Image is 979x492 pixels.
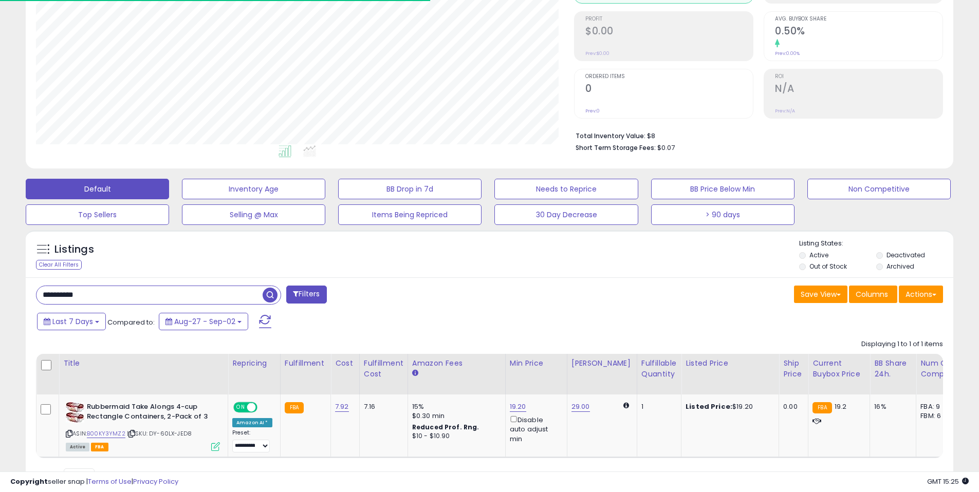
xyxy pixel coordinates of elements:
div: seller snap | | [10,477,178,487]
div: Repricing [232,358,276,369]
span: 2025-09-10 15:25 GMT [927,477,969,486]
div: Clear All Filters [36,260,82,270]
a: 7.92 [335,402,349,412]
span: Last 7 Days [52,316,93,327]
h2: N/A [775,83,943,97]
span: Avg. Buybox Share [775,16,943,22]
small: FBA [812,402,832,413]
div: $19.20 [686,402,771,411]
b: Total Inventory Value: [576,131,645,140]
li: $8 [576,129,935,141]
label: Out of Stock [809,262,847,271]
span: Ordered Items [585,74,753,80]
div: Listed Price [686,358,774,369]
div: 16% [874,402,908,411]
p: Listing States: [799,239,953,249]
button: Filters [286,286,326,304]
div: Title [63,358,224,369]
div: $0.30 min [412,411,497,421]
div: Num of Comp. [920,358,958,380]
div: Amazon AI * [232,418,272,427]
span: $0.07 [657,143,675,153]
div: BB Share 24h. [874,358,912,380]
a: 19.20 [510,402,526,412]
div: FBA: 9 [920,402,954,411]
h2: 0.50% [775,25,943,39]
span: 19.2 [835,402,847,411]
div: 7.16 [364,402,400,411]
div: ASIN: [66,402,220,450]
div: Fulfillment [285,358,326,369]
a: Terms of Use [88,477,132,486]
button: Columns [849,286,897,303]
div: FBM: 6 [920,411,954,421]
b: Rubbermaid Take Alongs 4-cup Rectangle Containers, 2-Pack of 3 [87,402,212,424]
span: Columns [856,289,888,299]
span: Compared to: [107,317,155,327]
div: 0.00 [783,402,800,411]
small: Prev: 0 [585,108,600,114]
div: Min Price [510,358,563,369]
small: Prev: $0.00 [585,50,609,56]
a: 29.00 [571,402,590,412]
div: Cost [335,358,355,369]
button: Aug-27 - Sep-02 [159,313,248,330]
small: Prev: N/A [775,108,795,114]
button: Non Competitive [807,179,951,199]
button: BB Drop in 7d [338,179,482,199]
label: Active [809,251,828,259]
img: 516WLEPvnBL._SL40_.jpg [66,402,84,423]
button: Inventory Age [182,179,325,199]
strong: Copyright [10,477,48,486]
b: Listed Price: [686,402,732,411]
small: Prev: 0.00% [775,50,800,56]
span: | SKU: DY-60LX-JED8 [127,429,192,438]
div: [PERSON_NAME] [571,358,633,369]
span: Aug-27 - Sep-02 [174,316,235,327]
div: $10 - $10.90 [412,432,497,441]
small: Amazon Fees. [412,369,418,378]
div: Amazon Fees [412,358,501,369]
label: Deactivated [886,251,925,259]
small: FBA [285,402,304,413]
button: > 90 days [651,204,795,225]
button: BB Price Below Min [651,179,795,199]
b: Reduced Prof. Rng. [412,423,479,431]
div: Fulfillable Quantity [641,358,677,380]
span: All listings currently available for purchase on Amazon [66,443,89,451]
a: B00KY3YMZ2 [87,429,125,438]
div: 15% [412,402,497,411]
div: 1 [641,402,673,411]
label: Archived [886,262,914,271]
button: Default [26,179,169,199]
h5: Listings [54,242,94,257]
h2: 0 [585,83,753,97]
button: Top Sellers [26,204,169,225]
div: Preset: [232,429,272,452]
b: Short Term Storage Fees: [576,143,656,152]
div: Displaying 1 to 1 of 1 items [861,339,943,349]
a: Privacy Policy [133,477,178,486]
button: Selling @ Max [182,204,325,225]
button: Save View [794,286,847,303]
button: 30 Day Decrease [494,204,638,225]
span: FBA [91,443,108,451]
span: Profit [585,16,753,22]
div: Disable auto adjust min [510,414,559,444]
button: Items Being Repriced [338,204,482,225]
span: OFF [256,403,272,412]
span: ON [234,403,247,412]
button: Last 7 Days [37,313,106,330]
div: Current Buybox Price [812,358,865,380]
button: Needs to Reprice [494,179,638,199]
div: Fulfillment Cost [364,358,403,380]
h2: $0.00 [585,25,753,39]
div: Ship Price [783,358,804,380]
button: Actions [899,286,943,303]
span: ROI [775,74,943,80]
